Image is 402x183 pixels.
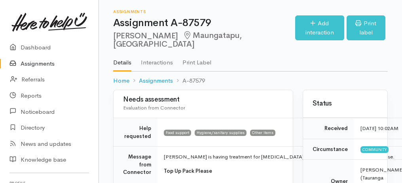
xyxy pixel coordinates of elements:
a: Print Label [182,49,211,71]
nav: breadcrumb [113,72,388,90]
a: Home [113,76,129,85]
a: Assignments [139,76,173,85]
b: Top Up Pack Please [164,168,212,174]
span: Community [360,146,389,153]
a: Details [113,49,131,72]
td: Received [303,118,354,139]
li: A-87579 [173,76,205,85]
span: Other items [250,130,275,136]
span: Maungatapu, [GEOGRAPHIC_DATA] [113,30,242,49]
td: Help requested [114,118,157,147]
a: Add interaction [295,15,344,40]
h3: Status [313,100,378,108]
a: Print label [347,15,385,40]
h1: Assignment A-87579 [113,17,295,29]
span: Evaluation from Connector [123,104,185,111]
td: Circumstance [303,139,354,160]
span: Food support [164,130,191,136]
h2: [PERSON_NAME] [113,31,295,49]
a: Interactions [141,49,173,71]
h6: Assignments [113,9,295,14]
span: Hygiene/sanitary supplies [195,130,247,136]
time: [DATE] 10:02AM [360,125,398,132]
h3: Needs assessment [123,96,283,104]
